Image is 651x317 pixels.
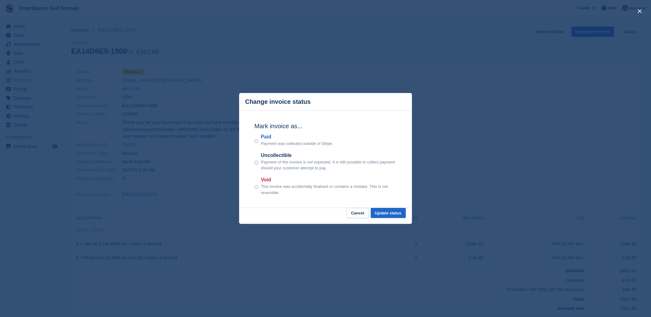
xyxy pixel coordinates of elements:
h2: Mark invoice as... [255,121,397,131]
label: Paid [261,133,333,141]
p: Change invoice status [245,98,311,105]
p: Payment of this invoice is not expected. It is still possible to collect payment should your cust... [261,159,396,171]
button: close [635,6,645,16]
p: This invoice was accidentally finalised or contains a mistake. This is not reversible. [261,184,396,196]
p: Payment was collected outside of Stripe. [261,141,333,147]
button: Cancel [347,208,369,218]
label: Uncollectible [261,152,396,159]
label: Void [261,176,396,184]
button: Update status [371,208,406,218]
